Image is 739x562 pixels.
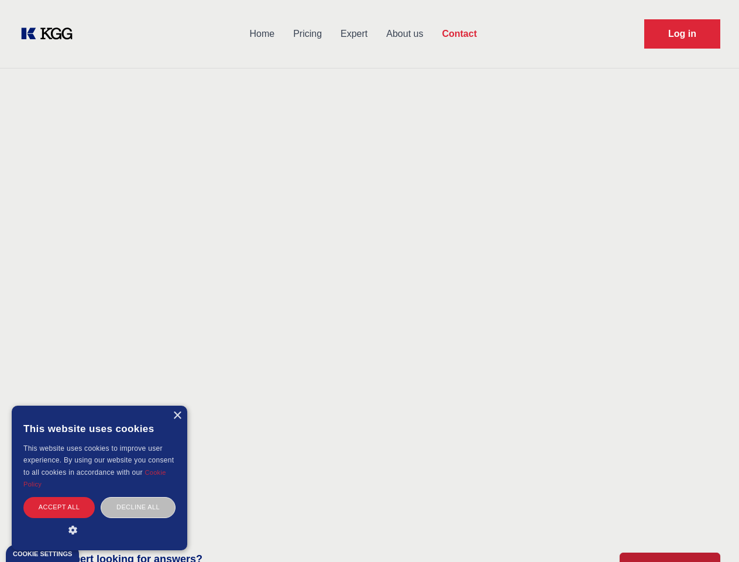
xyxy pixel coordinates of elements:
[19,25,82,43] a: KOL Knowledge Platform: Talk to Key External Experts (KEE)
[377,19,432,49] a: About us
[13,551,72,557] div: Cookie settings
[331,19,377,49] a: Expert
[23,414,176,443] div: This website uses cookies
[101,497,176,518] div: Decline all
[23,469,166,488] a: Cookie Policy
[23,444,174,477] span: This website uses cookies to improve user experience. By using our website you consent to all coo...
[680,506,739,562] iframe: Chat Widget
[432,19,486,49] a: Contact
[284,19,331,49] a: Pricing
[240,19,284,49] a: Home
[23,497,95,518] div: Accept all
[644,19,720,49] a: Request Demo
[173,412,181,420] div: Close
